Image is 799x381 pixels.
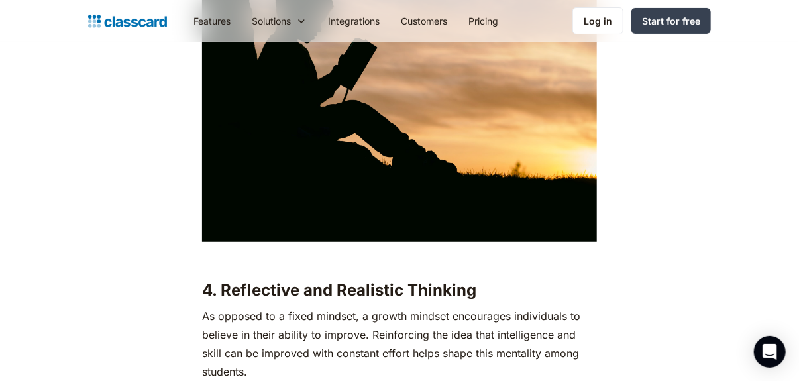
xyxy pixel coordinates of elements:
a: Customers [390,6,458,36]
a: Start for free [631,8,711,34]
div: Solutions [252,14,291,28]
a: Log in [572,7,623,34]
p: ‍ [202,248,597,267]
a: Features [183,6,241,36]
div: Start for free [642,14,700,28]
div: Solutions [241,6,317,36]
a: Pricing [458,6,509,36]
a: Integrations [317,6,390,36]
a: home [88,12,167,30]
div: Log in [584,14,612,28]
strong: 4. Reflective and Realistic Thinking [202,280,476,299]
div: Open Intercom Messenger [754,336,786,368]
p: As opposed to a fixed mindset, a growth mindset encourages individuals to believe in their abilit... [202,307,597,381]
